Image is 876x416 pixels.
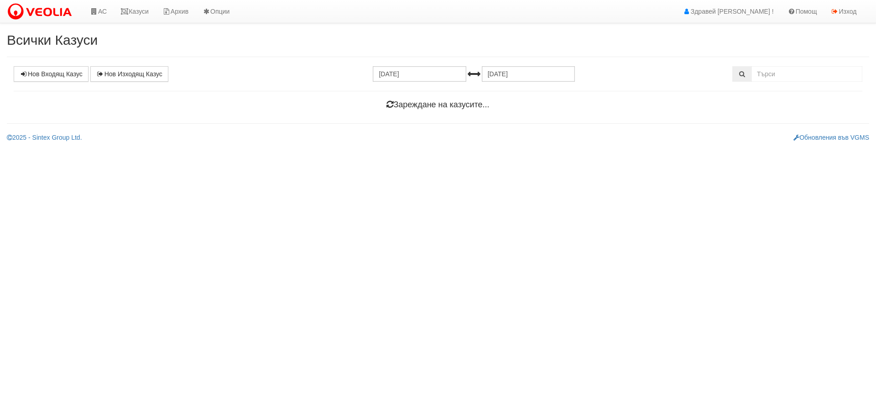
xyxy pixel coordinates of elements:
[90,66,168,82] a: Нов Изходящ Казус
[751,66,862,82] input: Търсене по Идентификатор, Бл/Вх/Ап, Тип, Описание, Моб. Номер, Имейл, Файл, Коментар,
[7,2,76,21] img: VeoliaLogo.png
[7,134,82,141] a: 2025 - Sintex Group Ltd.
[14,100,862,110] h4: Зареждане на казусите...
[7,32,869,47] h2: Всички Казуси
[14,66,89,82] a: Нов Входящ Казус
[793,134,869,141] a: Обновления във VGMS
